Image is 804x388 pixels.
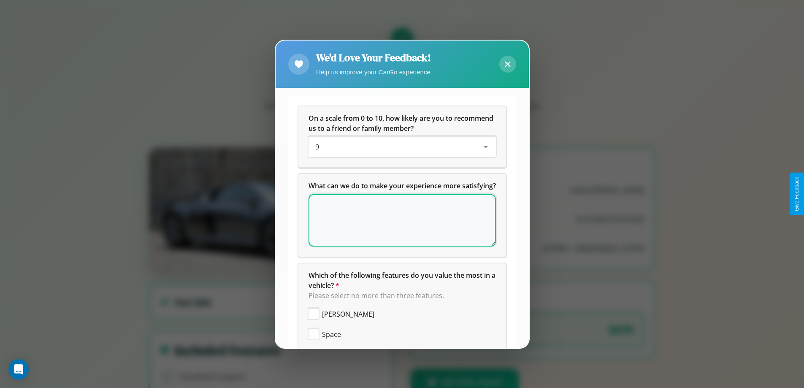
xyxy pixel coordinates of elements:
div: On a scale from 0 to 10, how likely are you to recommend us to a friend or family member? [309,137,496,157]
span: Which of the following features do you value the most in a vehicle? [309,271,497,290]
h2: We'd Love Your Feedback! [316,51,431,65]
span: 9 [315,142,319,152]
span: [PERSON_NAME] [322,309,374,319]
span: On a scale from 0 to 10, how likely are you to recommend us to a friend or family member? [309,114,495,133]
div: Give Feedback [794,177,800,211]
div: Open Intercom Messenger [8,359,29,380]
span: What can we do to make your experience more satisfying? [309,181,496,190]
p: Help us improve your CarGo experience [316,66,431,78]
div: On a scale from 0 to 10, how likely are you to recommend us to a friend or family member? [298,106,506,167]
span: Space [322,329,341,339]
h5: On a scale from 0 to 10, how likely are you to recommend us to a friend or family member? [309,113,496,133]
span: Please select no more than three features. [309,291,444,300]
